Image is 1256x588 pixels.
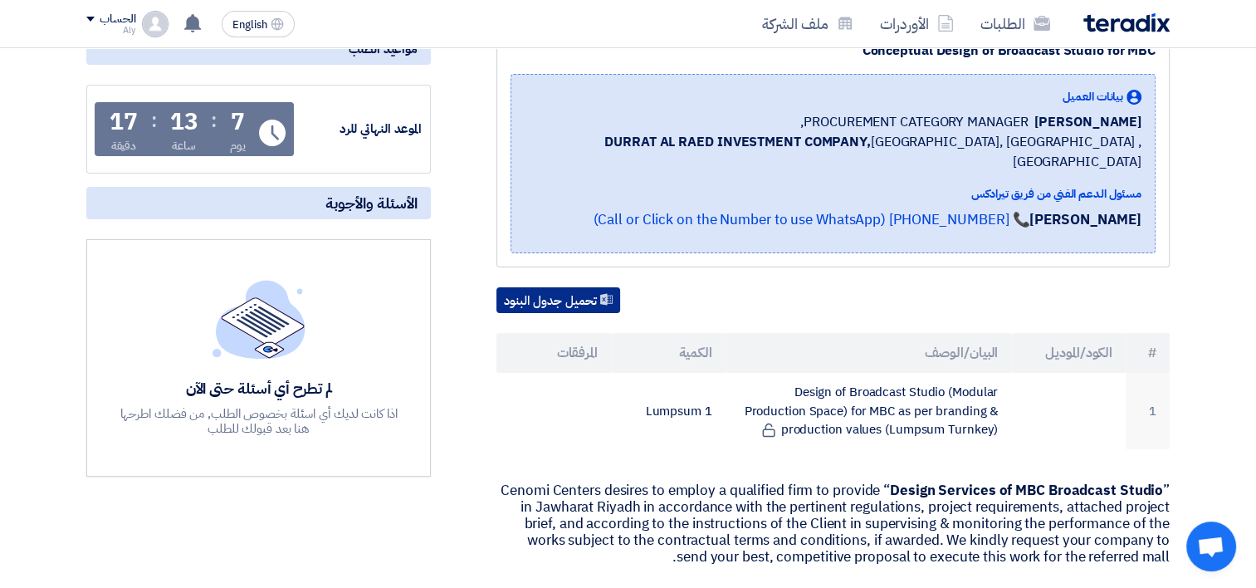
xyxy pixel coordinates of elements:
[110,110,138,134] div: 17
[211,105,217,135] div: :
[170,110,198,134] div: 13
[749,4,867,43] a: ملف الشركة
[297,120,422,139] div: الموعد النهائي للرد
[967,4,1063,43] a: الطلبات
[604,132,871,152] b: DURRAT AL RAED INVESTMENT COMPANY,
[726,333,1012,373] th: البيان/الوصف
[230,137,246,154] div: يوم
[142,11,169,37] img: profile_test.png
[611,373,726,449] td: 1 Lumpsum
[222,11,295,37] button: English
[86,26,135,35] div: Aly
[325,194,418,213] span: الأسئلة والأجوبة
[231,110,245,134] div: 7
[611,333,726,373] th: الكمية
[1063,88,1123,105] span: بيانات العميل
[593,209,1029,230] a: 📞 [PHONE_NUMBER] (Call or Click on the Number to use WhatsApp)
[496,483,1170,566] p: Cenomi Centers desires to employ a qualified firm to provide “ ” in Jawharat Riyadh in accordance...
[1126,333,1170,373] th: #
[232,19,267,31] span: English
[525,132,1141,172] span: [GEOGRAPHIC_DATA], [GEOGRAPHIC_DATA] ,[GEOGRAPHIC_DATA]
[1083,13,1170,32] img: Teradix logo
[118,379,400,398] div: لم تطرح أي أسئلة حتى الآن
[172,137,196,154] div: ساعة
[726,373,1012,449] td: Design of Broadcast Studio (Modular Production Space) for MBC as per branding & production values...
[100,12,135,27] div: الحساب
[1011,333,1126,373] th: الكود/الموديل
[867,4,967,43] a: الأوردرات
[525,185,1141,203] div: مسئول الدعم الفني من فريق تيرادكس
[496,287,620,314] button: تحميل جدول البنود
[890,480,1163,501] strong: Design Services of MBC Broadcast Studio
[111,137,137,154] div: دقيقة
[511,41,1156,61] div: Conceptual Design of Broadcast Studio for MBC
[151,105,157,135] div: :
[800,112,1028,132] span: PROCUREMENT CATEGORY MANAGER,
[1034,112,1141,132] span: [PERSON_NAME]
[118,406,400,436] div: اذا كانت لديك أي اسئلة بخصوص الطلب, من فضلك اطرحها هنا بعد قبولك للطلب
[213,280,305,358] img: empty_state_list.svg
[1029,209,1141,230] strong: [PERSON_NAME]
[86,33,431,65] div: مواعيد الطلب
[1126,373,1170,449] td: 1
[496,333,611,373] th: المرفقات
[1186,522,1236,571] a: Open chat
